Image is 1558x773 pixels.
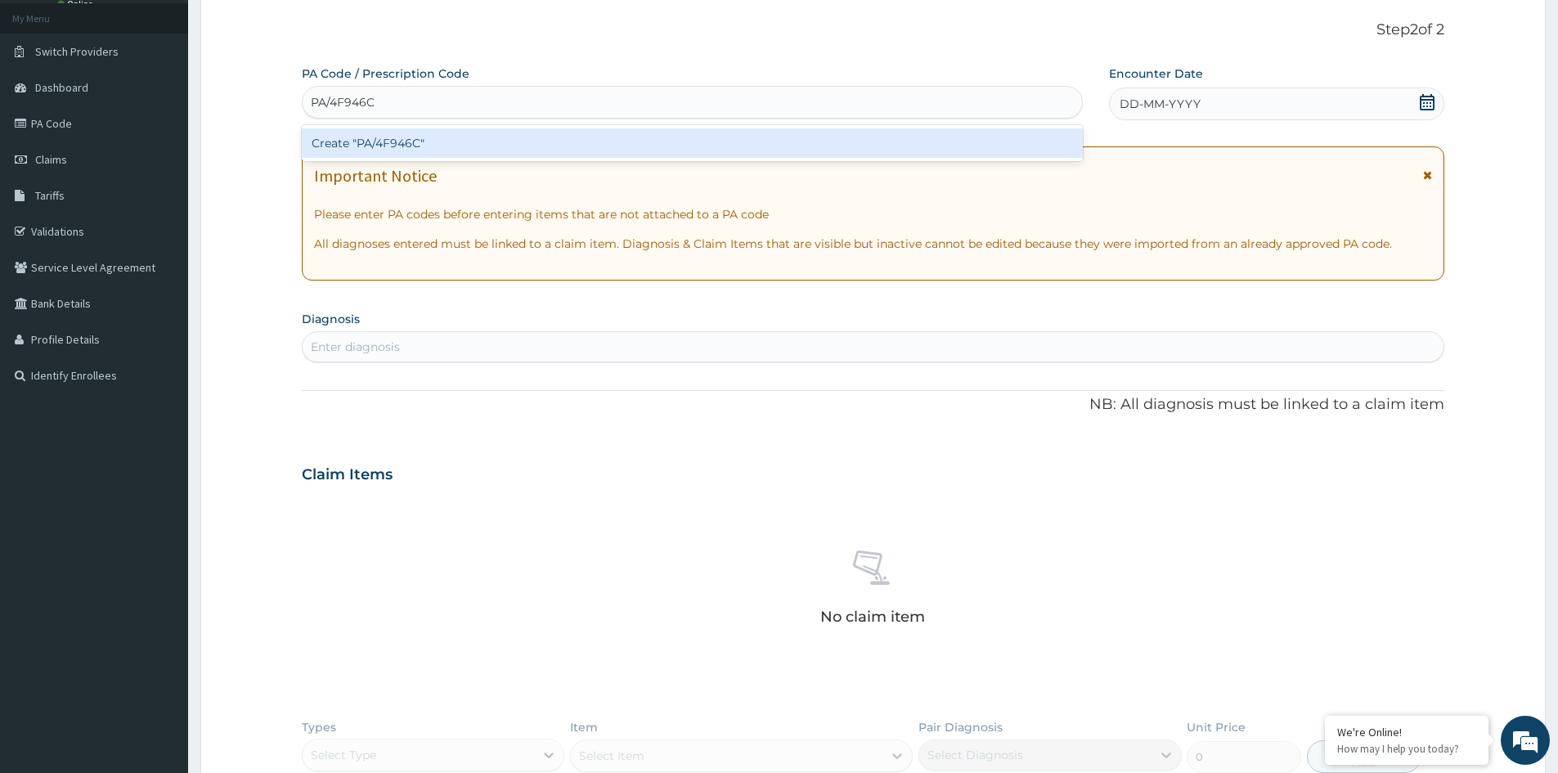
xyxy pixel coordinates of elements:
img: d_794563401_company_1708531726252_794563401 [30,82,66,123]
div: Minimize live chat window [268,8,308,47]
span: DD-MM-YYYY [1120,96,1201,112]
span: Dashboard [35,80,88,95]
textarea: Type your message and hit 'Enter' [8,447,312,504]
div: Enter diagnosis [311,339,400,355]
p: How may I help you today? [1337,742,1476,756]
h1: Important Notice [314,167,437,185]
div: Create "PA/4F946C" [302,128,1083,158]
span: Switch Providers [35,44,119,59]
p: Step 2 of 2 [302,21,1444,39]
div: We're Online! [1337,725,1476,739]
span: We're online! [95,206,226,371]
p: No claim item [820,609,925,625]
span: Claims [35,152,67,167]
h3: Claim Items [302,466,393,484]
label: PA Code / Prescription Code [302,65,469,82]
label: Encounter Date [1109,65,1203,82]
p: Please enter PA codes before entering items that are not attached to a PA code [314,206,1432,222]
p: NB: All diagnosis must be linked to a claim item [302,394,1444,416]
div: Chat with us now [85,92,275,113]
span: Tariffs [35,188,65,203]
label: Diagnosis [302,311,360,327]
p: All diagnoses entered must be linked to a claim item. Diagnosis & Claim Items that are visible bu... [314,236,1432,252]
